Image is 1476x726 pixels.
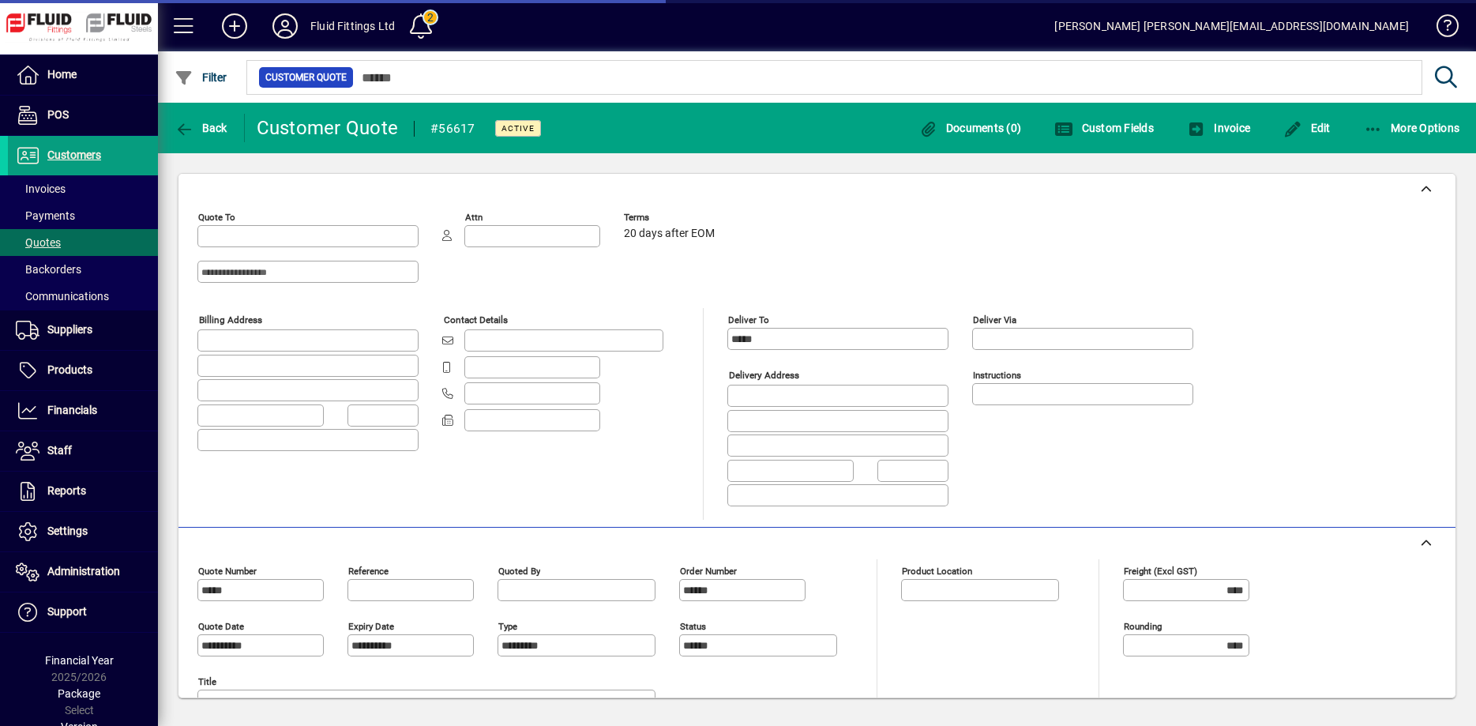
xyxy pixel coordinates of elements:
span: Customer Quote [265,70,347,85]
mat-label: Expiry date [348,620,394,631]
button: Filter [171,63,231,92]
a: POS [8,96,158,135]
button: Profile [260,12,310,40]
mat-label: Status [680,620,706,631]
span: Suppliers [47,323,92,336]
span: Products [47,363,92,376]
button: Invoice [1183,114,1254,142]
span: Settings [47,525,88,537]
mat-label: Product location [902,565,972,576]
span: Backorders [16,263,81,276]
div: Fluid Fittings Ltd [310,13,395,39]
mat-label: Deliver via [973,314,1016,325]
div: #56617 [430,116,475,141]
span: Custom Fields [1054,122,1154,134]
a: Settings [8,512,158,551]
span: Home [47,68,77,81]
mat-label: Quote number [198,565,257,576]
a: Payments [8,202,158,229]
span: Administration [47,565,120,577]
mat-label: Order number [680,565,737,576]
mat-label: Freight (excl GST) [1124,565,1197,576]
a: Products [8,351,158,390]
button: Edit [1279,114,1335,142]
app-page-header-button: Back [158,114,245,142]
button: Custom Fields [1050,114,1158,142]
a: Administration [8,552,158,592]
mat-label: Quote date [198,620,244,631]
span: Support [47,605,87,618]
span: Filter [175,71,227,84]
a: Financials [8,391,158,431]
span: Active [501,123,535,134]
span: Quotes [16,236,61,249]
a: Knowledge Base [1425,3,1456,55]
a: Invoices [8,175,158,202]
span: Invoices [16,182,66,195]
mat-label: Quoted by [498,565,540,576]
mat-label: Type [498,620,517,631]
a: Home [8,55,158,95]
span: Financial Year [45,654,114,667]
button: Add [209,12,260,40]
mat-label: Quote To [198,212,235,223]
a: Quotes [8,229,158,256]
a: Backorders [8,256,158,283]
span: Reports [47,484,86,497]
mat-label: Rounding [1124,620,1162,631]
span: Documents (0) [918,122,1021,134]
div: [PERSON_NAME] [PERSON_NAME][EMAIL_ADDRESS][DOMAIN_NAME] [1054,13,1409,39]
span: Customers [47,149,101,161]
a: Staff [8,431,158,471]
mat-label: Attn [465,212,483,223]
a: Suppliers [8,310,158,350]
span: More Options [1364,122,1460,134]
span: POS [47,108,69,121]
a: Reports [8,472,158,511]
button: Back [171,114,231,142]
span: Communications [16,290,109,303]
button: More Options [1360,114,1464,142]
span: Payments [16,209,75,222]
a: Support [8,592,158,632]
span: Staff [47,444,72,457]
a: Communications [8,283,158,310]
span: Back [175,122,227,134]
span: 20 days after EOM [624,228,715,240]
span: Package [58,687,100,700]
button: Documents (0) [915,114,1025,142]
span: Invoice [1187,122,1250,134]
span: Financials [47,404,97,416]
span: Edit [1283,122,1331,134]
div: Customer Quote [257,115,399,141]
mat-label: Deliver To [728,314,769,325]
mat-label: Reference [348,565,389,576]
mat-label: Title [198,675,216,687]
mat-label: Instructions [973,370,1021,381]
span: Terms [624,213,719,223]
